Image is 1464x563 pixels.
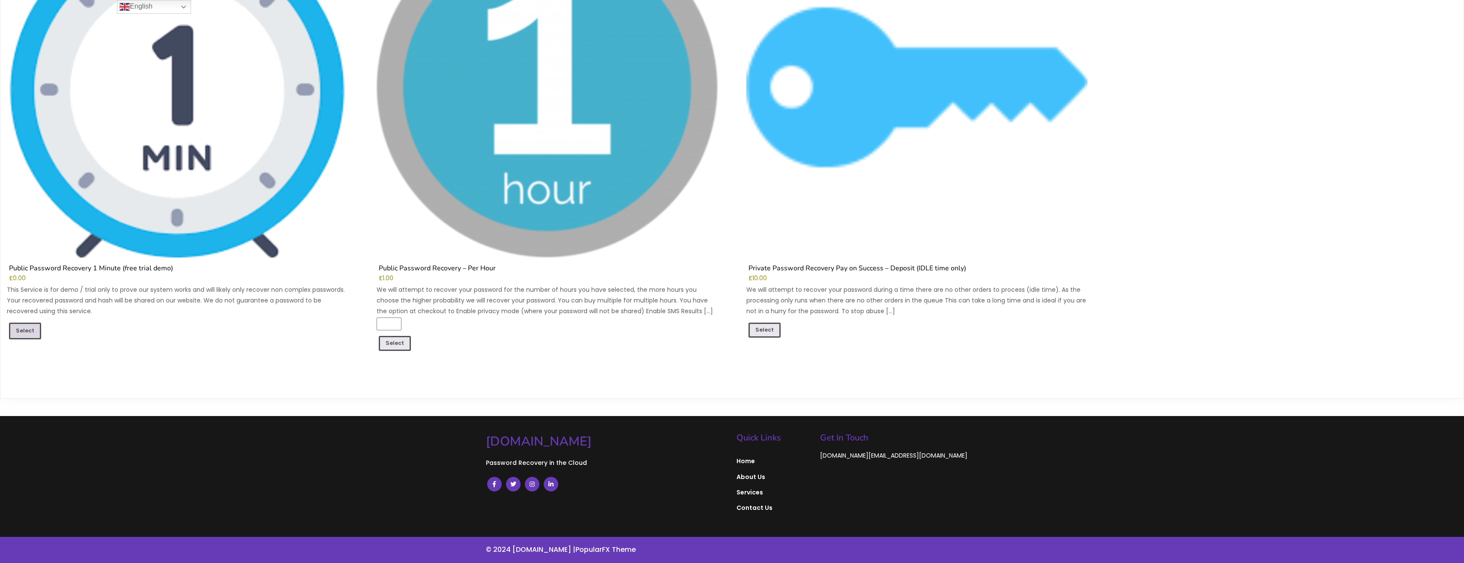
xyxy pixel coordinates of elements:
a: Services [736,485,811,500]
span: £ [379,274,383,282]
span: Services [736,488,811,496]
bdi: 0.00 [9,274,26,282]
p: We will attempt to recover your password for the number of hours you have selected, the more hour... [377,284,717,317]
p: This Service is for demo / trial only to prove our system works and will likely only recover non ... [7,284,347,317]
a: Contact Us [736,500,811,515]
a: Add to cart: “Public Password Recovery - Per Hour” [379,336,411,351]
h2: Public Password Recovery – Per Hour [377,264,717,275]
span: £ [748,274,752,282]
a: Add to cart: “Public Password Recovery 1 Minute (free trial demo)” [9,323,41,339]
span: £ [9,274,13,282]
span: About Us [736,473,811,481]
bdi: 10.00 [748,274,767,282]
a: [DOMAIN_NAME] [486,433,728,450]
a: About Us [736,469,811,485]
bdi: 1.00 [379,274,393,282]
a: [DOMAIN_NAME][EMAIL_ADDRESS][DOMAIN_NAME] [820,451,967,460]
input: Product quantity [377,317,401,331]
h5: Quick Links [736,434,811,442]
h2: Public Password Recovery 1 Minute (free trial demo) [7,264,347,275]
a: Home [736,453,811,469]
p: Password Recovery in the Cloud [486,457,728,469]
a: Add to cart: “Private Password Recovery Pay on Success - Deposit (IDLE time only)” [748,323,781,338]
a: © 2024 [DOMAIN_NAME] | [486,545,575,554]
h5: Get In Touch [820,434,979,442]
p: We will attempt to recover your password during a time there are no other orders to process (idle... [746,284,1087,317]
h2: Private Password Recovery Pay on Success – Deposit (IDLE time only) [746,264,1087,275]
span: Contact Us [736,504,811,512]
a: PopularFX Theme [575,545,636,554]
img: en [120,2,130,12]
span: Home [736,457,811,465]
